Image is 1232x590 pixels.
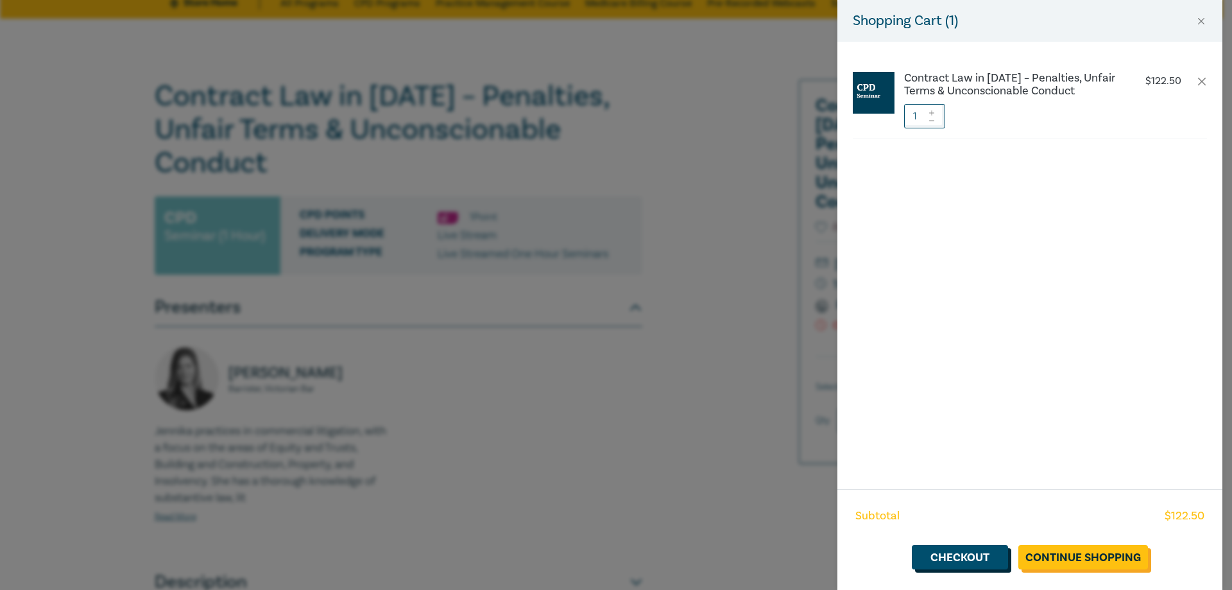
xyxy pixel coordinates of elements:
h5: Shopping Cart ( 1 ) [853,10,958,31]
button: Close [1195,15,1207,27]
input: 1 [904,104,945,128]
img: CPD%20Seminar.jpg [853,72,894,114]
a: Contract Law in [DATE] – Penalties, Unfair Terms & Unconscionable Conduct [904,72,1117,98]
p: $ 122.50 [1145,75,1181,87]
span: $ 122.50 [1165,508,1204,525]
a: Checkout [912,545,1008,569]
span: Subtotal [855,508,900,525]
a: Continue Shopping [1018,545,1148,569]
